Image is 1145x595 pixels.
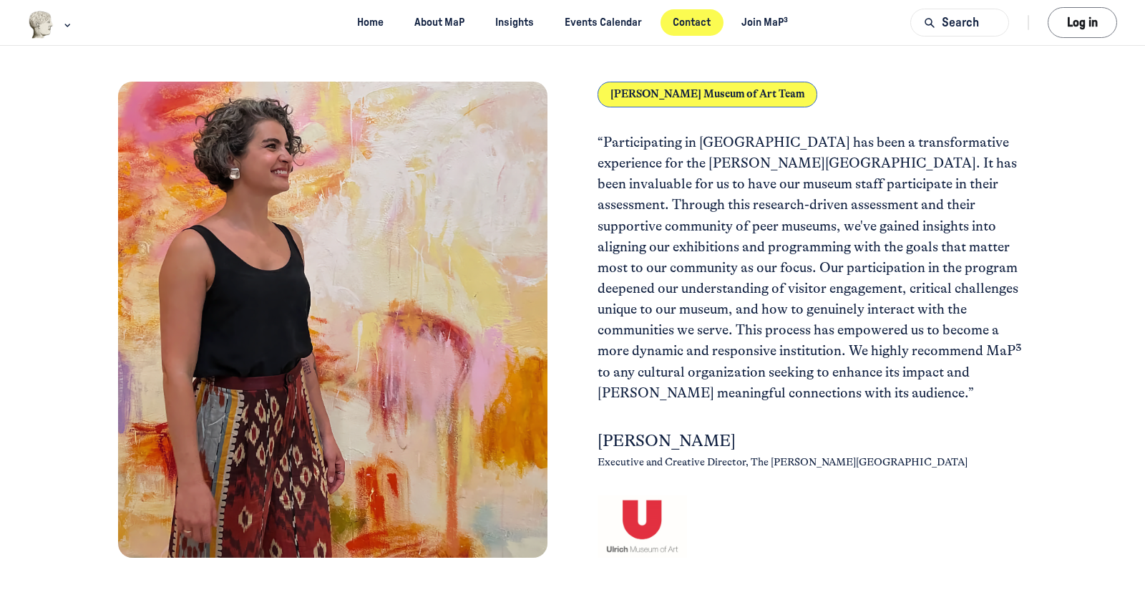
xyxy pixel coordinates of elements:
a: Events Calendar [552,9,655,36]
button: Museums as Progress logo [28,9,74,40]
button: Search [910,9,1009,37]
span: Executive and Creative Director, The [PERSON_NAME][GEOGRAPHIC_DATA] [598,456,968,468]
span: [PERSON_NAME] Museum of Art Team [610,87,804,100]
span: [PERSON_NAME] [598,431,736,450]
a: Contact [661,9,723,36]
button: Log in [1048,7,1117,38]
img: Ulrich Museum Logo [598,495,687,558]
img: Museums as Progress logo [28,11,54,39]
span: “Participating in [GEOGRAPHIC_DATA] has been a transformative experience for the [PERSON_NAME][GE... [598,135,1021,401]
a: Insights [483,9,547,36]
a: Join MaP³ [729,9,801,36]
a: About MaP [402,9,477,36]
a: Home [344,9,396,36]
